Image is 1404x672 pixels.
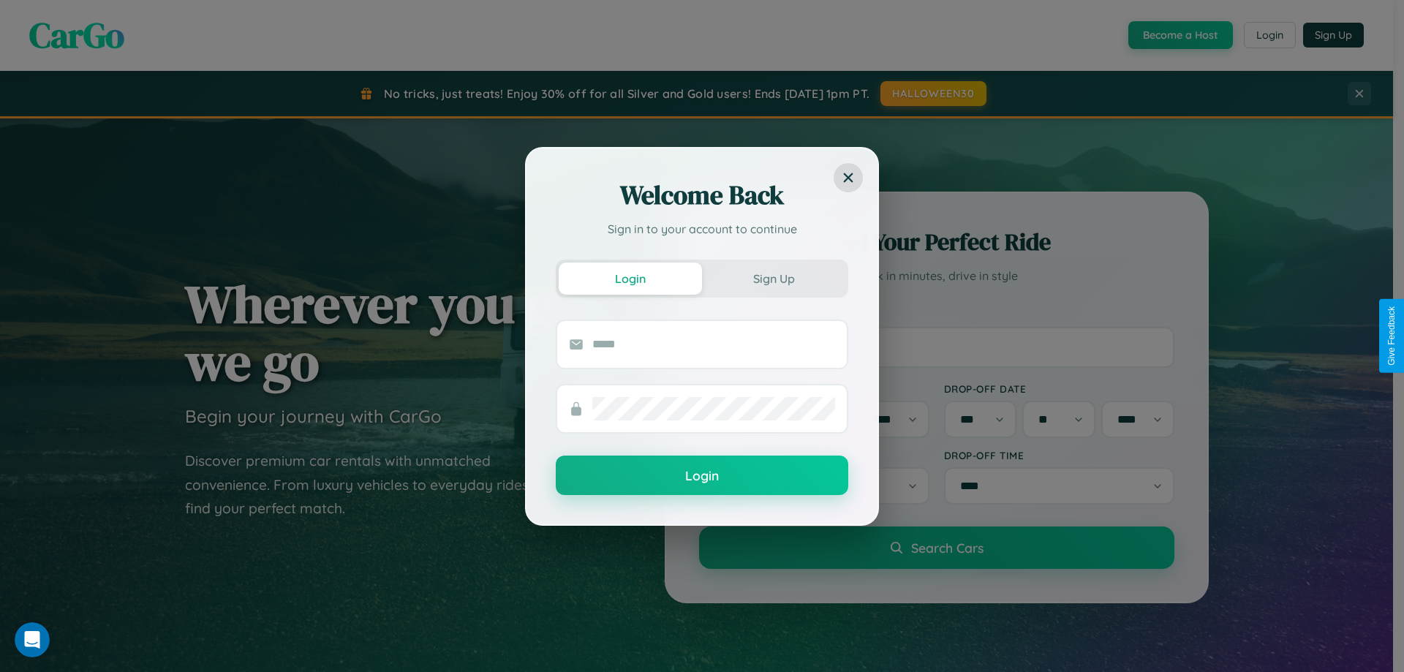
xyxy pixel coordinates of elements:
[559,263,702,295] button: Login
[702,263,845,295] button: Sign Up
[15,622,50,657] iframe: Intercom live chat
[556,178,848,213] h2: Welcome Back
[556,456,848,495] button: Login
[556,220,848,238] p: Sign in to your account to continue
[1386,306,1397,366] div: Give Feedback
